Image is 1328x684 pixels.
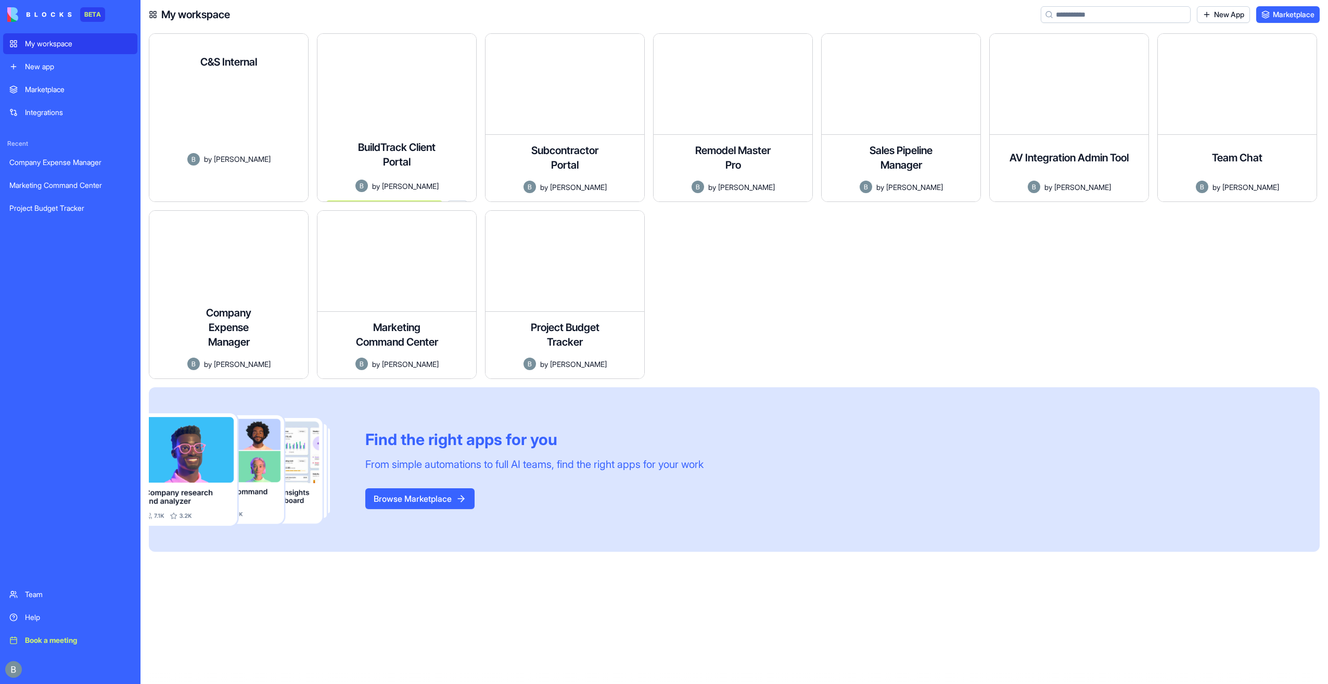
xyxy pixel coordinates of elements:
div: Marketplace [25,84,131,95]
img: Avatar [355,358,368,370]
a: Team [3,584,137,605]
div: Company Expense Manager [9,157,131,168]
button: Launch [326,200,443,221]
div: Book a meeting [25,635,131,645]
img: Avatar [1196,181,1208,193]
div: Marketing Command Center [9,180,131,191]
a: Subcontractor PortalAvatarby[PERSON_NAME] [485,33,645,202]
img: Avatar [187,153,200,166]
a: Marketing Command Center [3,175,137,196]
span: [PERSON_NAME] [718,182,775,193]
a: Sales Pipeline ManagerAvatarby[PERSON_NAME] [821,33,981,202]
a: C&S InternalAvatarby[PERSON_NAME] [149,33,309,202]
h4: AV Integration Admin Tool [1010,150,1129,165]
span: [PERSON_NAME] [1222,182,1279,193]
a: Project Budget TrackerAvatarby[PERSON_NAME] [485,210,645,379]
h4: Remodel Master Pro [692,143,775,172]
img: Avatar [523,358,536,370]
a: BETA [7,7,105,22]
h4: Sales Pipeline Manager [860,143,943,172]
a: Book a meeting [3,630,137,651]
a: My workspace [3,33,137,54]
img: Avatar [523,181,536,193]
img: logo [7,7,72,22]
img: Avatar [187,358,200,370]
span: [PERSON_NAME] [1054,182,1111,193]
button: Browse Marketplace [365,488,475,509]
span: by [1212,182,1220,193]
a: Remodel Master ProAvatarby[PERSON_NAME] [653,33,813,202]
span: by [204,154,212,164]
span: Recent [3,140,137,148]
h4: BuildTrack Client Portal [355,140,439,169]
div: New app [25,61,131,72]
span: [PERSON_NAME] [550,182,607,193]
span: by [372,181,380,192]
a: New app [3,56,137,77]
div: Project Budget Tracker [9,203,131,213]
a: Company Expense Manager [3,152,137,173]
span: [PERSON_NAME] [214,359,271,370]
span: [PERSON_NAME] [382,181,439,192]
span: [PERSON_NAME] [214,154,271,164]
h4: Marketing Command Center [355,320,439,349]
img: ACg8ocIug40qN1SCXJiinWdltW7QsPxROn8ZAVDlgOtPD8eQfXIZmw=s96-c [5,661,22,678]
span: by [708,182,716,193]
div: A comprehensive client portal for remodeling and building projects that allows clients to track p... [326,178,468,180]
span: [PERSON_NAME] [550,359,607,370]
span: [PERSON_NAME] [886,182,943,193]
span: by [372,359,380,370]
h4: Subcontractor Portal [523,143,607,172]
span: by [876,182,884,193]
img: Avatar [355,180,368,192]
span: by [1044,182,1052,193]
span: by [204,359,212,370]
div: My workspace [25,39,131,49]
a: AV Integration Admin ToolAvatarby[PERSON_NAME] [989,33,1149,202]
a: Team ChatAvatarby[PERSON_NAME] [1157,33,1317,202]
h4: Team Chat [1212,150,1262,165]
div: Integrations [25,107,131,118]
a: Help [3,607,137,628]
span: by [540,359,548,370]
span: by [540,182,548,193]
a: New App [1197,6,1250,23]
a: Marketing Command CenterAvatarby[PERSON_NAME] [317,210,477,379]
a: Marketplace [3,79,137,100]
div: BETA [80,7,105,22]
h4: My workspace [161,7,230,22]
a: BuildTrack Client PortalA comprehensive client portal for remodeling and building projects that a... [317,33,477,202]
h4: Project Budget Tracker [523,320,607,349]
img: Avatar [860,181,872,193]
div: Team [25,589,131,600]
div: From simple automations to full AI teams, find the right apps for your work [365,457,704,472]
div: Help [25,612,131,623]
span: [PERSON_NAME] [382,359,439,370]
a: Integrations [3,102,137,123]
h4: C&S Internal [200,55,257,69]
a: Project Budget Tracker [3,198,137,219]
h4: Company Expense Manager [187,306,271,349]
a: Marketplace [1256,6,1320,23]
img: Avatar [1028,181,1040,193]
img: Avatar [692,181,704,193]
a: Company Expense ManagerAvatarby[PERSON_NAME] [149,210,309,379]
a: Browse Marketplace [365,493,475,504]
div: Find the right apps for you [365,430,704,449]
